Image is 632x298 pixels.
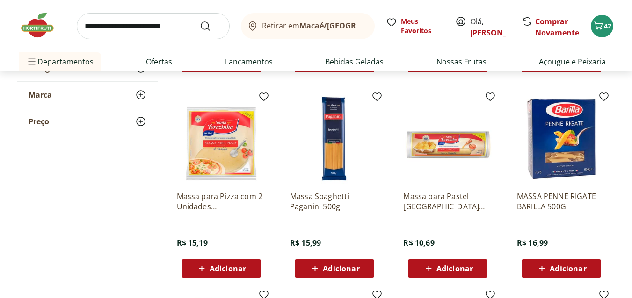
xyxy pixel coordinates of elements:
[290,191,379,212] a: Massa Spaghetti Paganini 500g
[295,259,374,278] button: Adicionar
[26,50,94,73] span: Departamentos
[522,259,601,278] button: Adicionar
[177,238,208,248] span: R$ 15,19
[436,265,473,272] span: Adicionar
[29,117,49,126] span: Preço
[262,21,365,30] span: Retirar em
[408,259,487,278] button: Adicionar
[17,82,158,108] button: Marca
[200,21,222,32] button: Submit Search
[182,259,261,278] button: Adicionar
[210,265,246,272] span: Adicionar
[290,95,379,184] img: Massa Spaghetti Paganini 500g
[403,95,492,184] img: Massa para Pastel Santa Terezinha 500g
[290,238,321,248] span: R$ 15,99
[470,28,531,38] a: [PERSON_NAME]
[403,238,434,248] span: R$ 10,69
[470,16,512,38] span: Olá,
[299,21,404,31] b: Macaé/[GEOGRAPHIC_DATA]
[604,21,611,30] span: 42
[403,191,492,212] a: Massa para Pastel [GEOGRAPHIC_DATA] 500g
[177,191,266,212] a: Massa para Pizza com 2 Unidades [GEOGRAPHIC_DATA] 380g
[29,90,52,99] span: Marca
[517,95,606,184] img: MASSA PENNE RIGATE BARILLA 500G
[517,191,606,212] a: MASSA PENNE RIGATE BARILLA 500G
[539,56,606,67] a: Açougue e Peixaria
[591,15,613,37] button: Carrinho
[323,265,359,272] span: Adicionar
[550,265,586,272] span: Adicionar
[19,11,65,39] img: Hortifruti
[177,95,266,184] img: Massa para Pizza com 2 Unidades Santa Terezinha 380g
[535,16,579,38] a: Comprar Novamente
[17,108,158,135] button: Preço
[517,238,548,248] span: R$ 16,99
[436,56,487,67] a: Nossas Frutas
[241,13,375,39] button: Retirar emMacaé/[GEOGRAPHIC_DATA]
[77,13,230,39] input: search
[26,50,37,73] button: Menu
[325,56,384,67] a: Bebidas Geladas
[225,56,273,67] a: Lançamentos
[146,56,172,67] a: Ofertas
[401,17,444,35] span: Meus Favoritos
[386,17,444,35] a: Meus Favoritos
